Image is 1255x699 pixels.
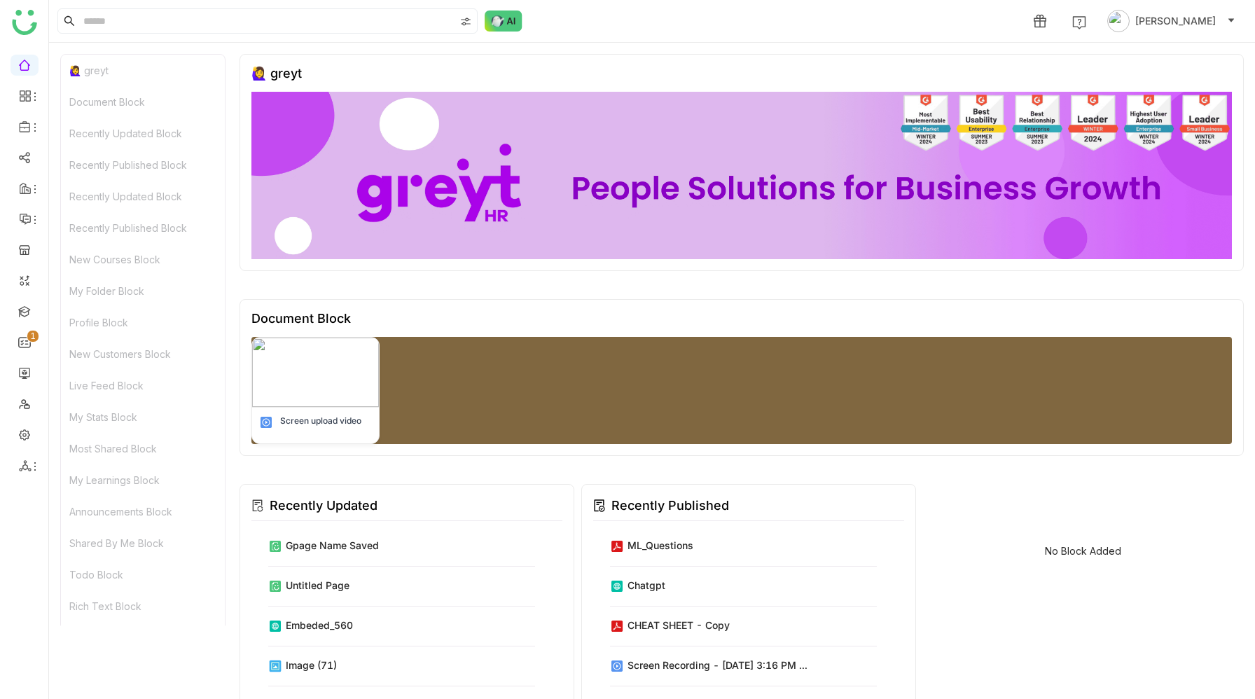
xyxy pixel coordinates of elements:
[1072,15,1086,29] img: help.svg
[251,66,302,81] div: 🙋‍♀️ greyt
[251,311,351,326] div: Document Block
[61,590,225,622] div: Rich Text Block
[485,11,522,32] img: ask-buddy-normal.svg
[61,622,225,653] div: Single Document Block
[1135,13,1216,29] span: [PERSON_NAME]
[61,401,225,433] div: My Stats Block
[286,578,349,593] div: Untitled Page
[286,538,379,553] div: Gpage name saved
[61,181,225,212] div: Recently Updated Block
[61,86,225,118] div: Document Block
[27,331,39,342] nz-badge-sup: 1
[1045,545,1121,557] div: No Block Added
[61,338,225,370] div: New Customers Block
[286,658,337,672] div: image (71)
[12,10,37,35] img: logo
[61,307,225,338] div: Profile Block
[627,618,730,632] div: CHEAT SHEET - Copy
[61,527,225,559] div: Shared By Me Block
[61,275,225,307] div: My Folder Block
[627,538,693,553] div: ML_Questions
[252,338,379,407] img: 68d62a861a154208cbbd759d
[1107,10,1130,32] img: avatar
[251,92,1232,259] img: 68ca8a786afc163911e2cfd3
[61,370,225,401] div: Live Feed Block
[611,496,729,515] div: Recently Published
[61,464,225,496] div: My Learnings Block
[61,149,225,181] div: Recently Published Block
[460,16,471,27] img: search-type.svg
[61,118,225,149] div: Recently Updated Block
[61,559,225,590] div: Todo Block
[270,496,377,515] div: Recently Updated
[627,578,665,593] div: Chatgpt
[286,618,353,632] div: embeded_560
[61,55,225,86] div: 🙋‍♀️ greyt
[61,433,225,464] div: Most Shared Block
[280,415,361,427] div: Screen upload video
[30,329,36,343] p: 1
[1104,10,1238,32] button: [PERSON_NAME]
[627,658,807,672] div: Screen recording - [DATE] 3:16 PM ...
[259,415,273,429] img: mp4.svg
[61,496,225,527] div: Announcements Block
[61,244,225,275] div: New Courses Block
[61,212,225,244] div: Recently Published Block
